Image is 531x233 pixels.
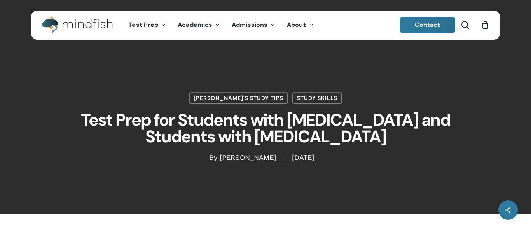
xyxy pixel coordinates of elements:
h1: Test Prep for Students with [MEDICAL_DATA] and Students with [MEDICAL_DATA] [71,104,460,153]
span: Contact [415,21,440,29]
a: About [281,22,320,28]
span: [DATE] [284,155,322,161]
a: Study Skills [292,92,342,104]
a: [PERSON_NAME] [220,154,276,162]
a: Contact [400,17,456,33]
a: Test Prep [122,22,172,28]
a: [PERSON_NAME]'s Study Tips [189,92,288,104]
span: By [209,155,217,161]
span: About [287,21,306,29]
span: Academics [178,21,212,29]
a: Academics [172,22,226,28]
header: Main Menu [31,11,500,40]
span: Admissions [232,21,267,29]
nav: Main Menu [122,11,319,40]
span: Test Prep [128,21,158,29]
a: Cart [481,21,489,29]
a: Admissions [226,22,281,28]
